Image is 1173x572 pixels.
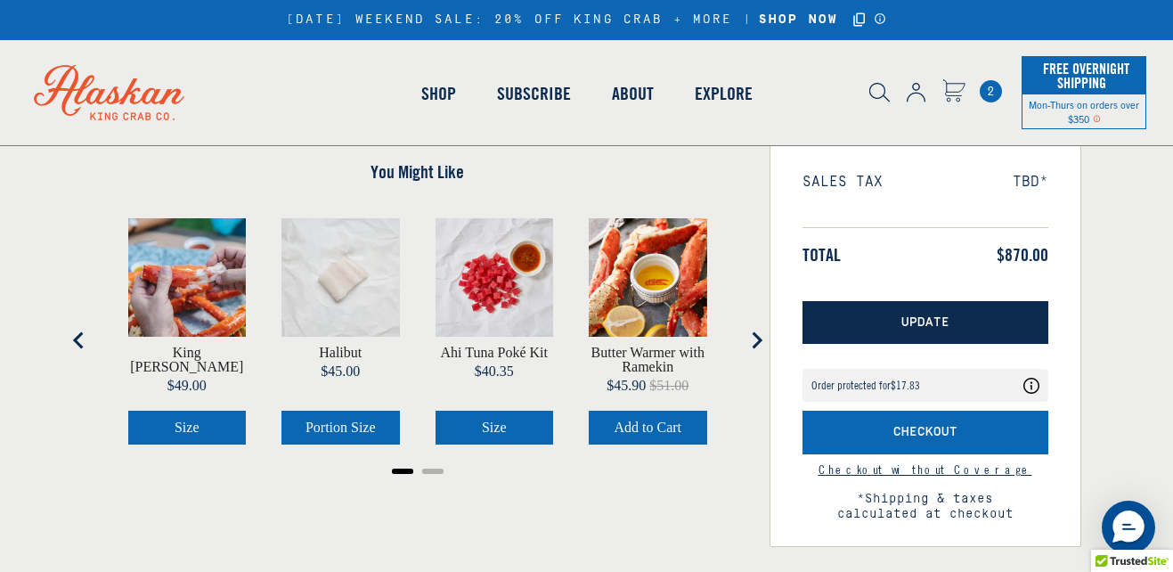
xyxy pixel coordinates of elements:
ul: Select a slide to show [93,462,743,477]
div: Order protected for $17.83 [811,380,920,391]
a: View King Crab Knuckles [128,346,247,374]
button: Select Halibut portion size [281,411,400,445]
a: About [591,43,674,144]
button: Go to page 1 [392,469,413,474]
a: SHOP NOW [753,12,844,28]
span: $40.35 [475,364,514,379]
img: search [869,83,890,102]
span: Update [901,315,949,331]
div: product [110,200,265,462]
div: [DATE] WEEKEND SALE: 20% OFF KING CRAB + MORE | [286,10,887,30]
span: *Shipping & taxes calculated at checkout [802,476,1048,522]
div: Messenger Dummy Widget [1102,501,1155,554]
button: Go to last slide [61,323,97,358]
button: Select King Crab Knuckles size [128,411,247,445]
span: Sales Tax [802,174,883,191]
div: product [418,200,572,462]
a: Shop [401,43,477,144]
button: Select Ahi Tuna Poké Kit size [436,411,554,445]
a: Explore [674,43,773,144]
span: $51.00 [649,378,688,393]
span: Add to Cart [614,420,681,435]
img: Halibut [281,218,400,337]
img: Ahi Tuna and wasabi sauce [436,218,554,337]
div: route shipping protection selector element [802,360,1048,411]
span: 2 [980,80,1002,102]
a: View Butter Warmer with Ramekin [589,346,707,374]
div: Coverage Options [802,369,1048,402]
a: View Ahi Tuna Poké Kit [441,346,548,360]
span: Shipping Notice Icon [1093,112,1101,125]
a: Announcement Bar Modal [874,12,887,25]
a: Subscribe [477,43,591,144]
a: Cart [942,79,965,105]
button: Next slide [738,323,774,358]
button: Checkout with Shipping Protection included for an additional fee as listed above [802,411,1048,454]
span: Size [482,420,507,435]
img: Alaskan King Crab Co. logo [9,40,209,145]
strong: SHOP NOW [759,12,838,27]
button: Update [802,301,1048,345]
span: Free Overnight Shipping [1039,55,1129,96]
h4: You Might Like [93,161,743,183]
span: $45.90 [607,378,646,393]
a: Continue to checkout without Shipping Protection [819,462,1032,478]
img: account [907,83,925,102]
a: View Halibut [319,346,362,360]
span: Checkout [893,425,957,440]
button: Go to page 2 [422,469,444,474]
a: Cart [980,80,1002,102]
div: product [264,200,418,462]
span: Portion Size [305,420,376,435]
span: $45.00 [321,364,360,379]
span: Total [802,244,841,266]
div: product [571,200,725,462]
img: King Crab Knuckles [128,218,247,337]
span: Size [175,420,200,435]
button: Add the product, Butter Warmer with Ramekin to Cart [589,411,707,445]
span: $870.00 [997,244,1048,266]
span: $49.00 [167,378,207,393]
span: Mon-Thurs on orders over $350 [1029,98,1139,125]
img: View Butter Warmer with Ramekin [589,218,707,337]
